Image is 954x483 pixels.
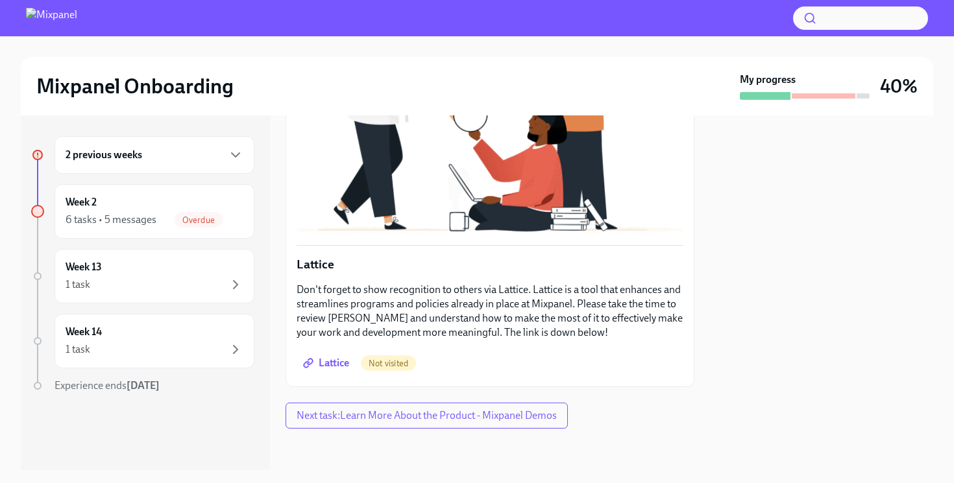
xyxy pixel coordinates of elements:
[31,314,254,368] a: Week 141 task
[66,148,142,162] h6: 2 previous weeks
[36,73,234,99] h2: Mixpanel Onboarding
[297,283,683,340] p: Don't forget to show recognition to others via Lattice. Lattice is a tool that enhances and strea...
[66,213,156,227] div: 6 tasks • 5 messages
[66,277,90,292] div: 1 task
[66,325,102,339] h6: Week 14
[66,260,102,274] h6: Week 13
[297,409,557,422] span: Next task : Learn More About the Product - Mixpanel Demos
[31,249,254,303] a: Week 131 task
[880,75,918,98] h3: 40%
[286,403,568,429] button: Next task:Learn More About the Product - Mixpanel Demos
[306,357,349,370] span: Lattice
[297,350,358,376] a: Lattice
[66,195,97,209] h6: Week 2
[175,215,223,225] span: Overdue
[740,73,796,87] strong: My progress
[55,136,254,174] div: 2 previous weeks
[31,184,254,239] a: Week 26 tasks • 5 messagesOverdue
[55,379,160,392] span: Experience ends
[66,342,90,357] div: 1 task
[361,359,416,368] span: Not visited
[127,379,160,392] strong: [DATE]
[26,8,77,29] img: Mixpanel
[297,256,683,273] p: Lattice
